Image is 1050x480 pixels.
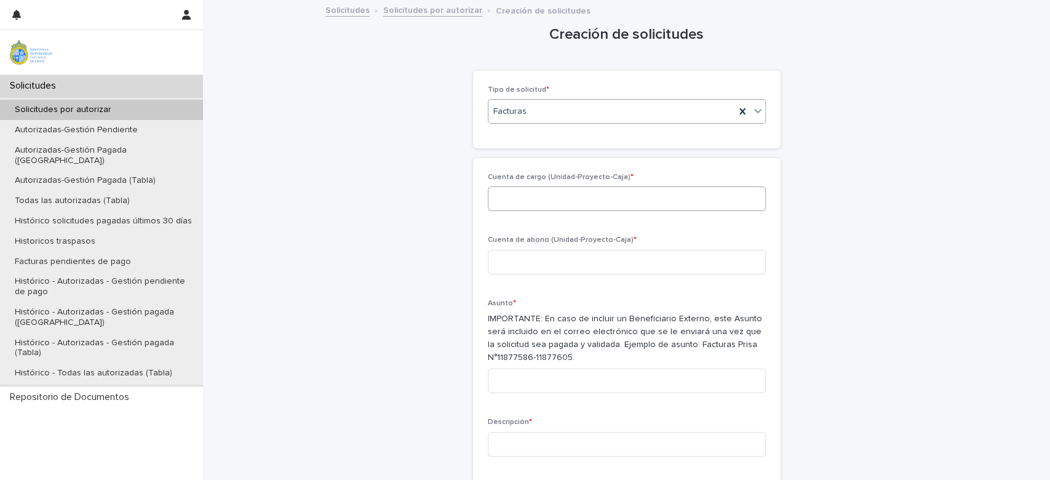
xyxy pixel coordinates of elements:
[5,175,165,186] p: Autorizadas-Gestión Pagada (Tabla)
[5,125,148,135] p: Autorizadas-Gestión Pendiente
[496,3,591,17] p: Creación de solicitudes
[488,418,532,426] span: Descripción
[488,300,516,307] span: Asunto
[473,26,781,44] h1: Creación de solicitudes
[5,257,141,267] p: Facturas pendientes de pago
[5,391,139,403] p: Repositorio de Documentos
[383,2,482,17] a: Solicitudes por autorizar
[10,40,52,65] img: iqsleoUpQLaG7yz5l0jK
[325,2,370,17] a: Solicitudes
[488,86,549,94] span: Tipo de solicitud
[488,236,637,244] span: Cuenta de abono (Unidad-Proyecto-Caja)
[5,338,203,359] p: Histórico - Autorizadas - Gestión pagada (Tabla)
[488,174,634,181] span: Cuenta de cargo (Unidad-Proyecto-Caja)
[5,196,140,206] p: Todas las autorizadas (Tabla)
[5,276,203,297] p: Histórico - Autorizadas - Gestión pendiente de pago
[5,145,203,166] p: Autorizadas-Gestión Pagada ([GEOGRAPHIC_DATA])
[5,236,105,247] p: Historicos traspasos
[5,307,203,328] p: Histórico - Autorizadas - Gestión pagada ([GEOGRAPHIC_DATA])
[5,105,121,115] p: Solicitudes por autorizar
[5,216,202,226] p: Histórico solicitudes pagadas últimos 30 días
[493,105,527,118] span: Facturas
[488,313,766,364] p: IMPORTANTE: En caso de incluir un Beneficiario Externo, este Asunto será incluido en el correo el...
[5,80,66,92] p: Solicitudes
[5,368,182,378] p: Histórico - Todas las autorizadas (Tabla)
